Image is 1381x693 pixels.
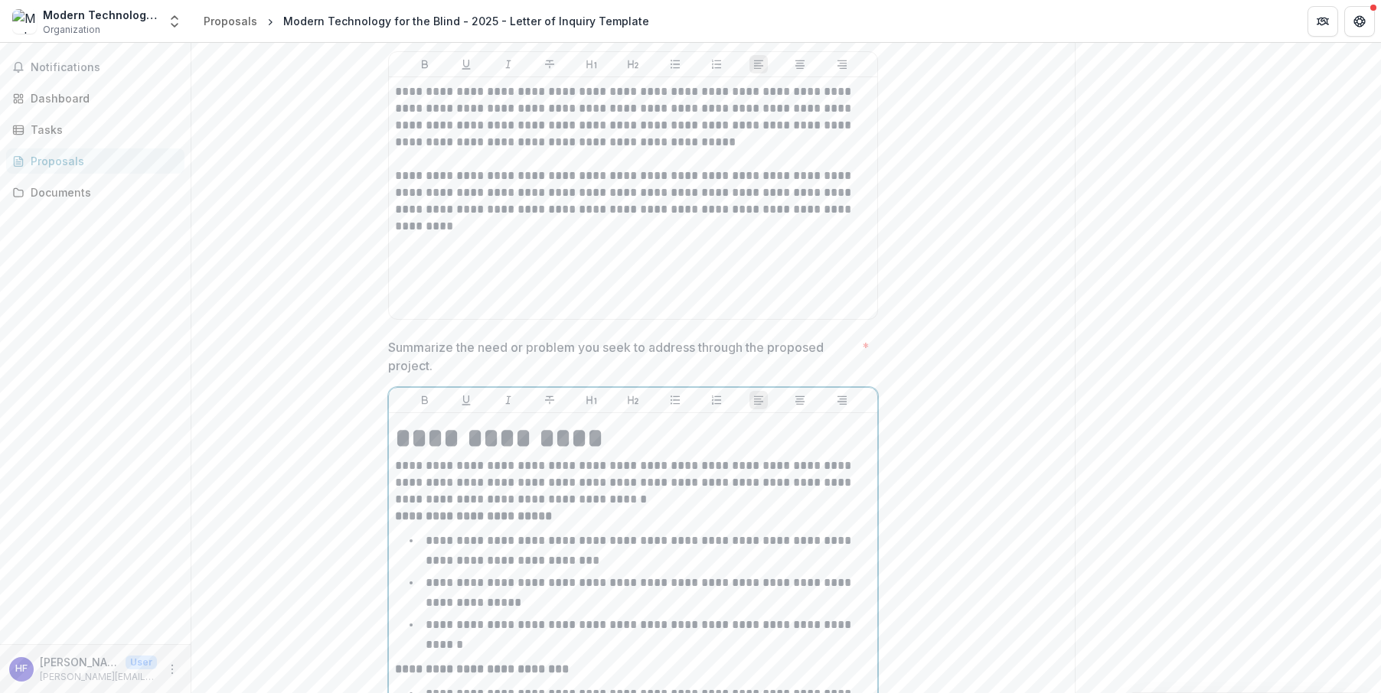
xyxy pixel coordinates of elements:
[707,55,726,73] button: Ordered List
[457,55,475,73] button: Underline
[198,10,263,32] a: Proposals
[388,338,856,375] p: Summarize the need or problem you seek to address through the proposed project.
[31,61,178,74] span: Notifications
[43,23,100,37] span: Organization
[749,391,768,409] button: Align Left
[164,6,185,37] button: Open entity switcher
[31,122,172,138] div: Tasks
[624,391,642,409] button: Heading 2
[204,13,257,29] div: Proposals
[31,90,172,106] div: Dashboard
[457,391,475,409] button: Underline
[1308,6,1338,37] button: Partners
[666,391,684,409] button: Bullet List
[416,391,434,409] button: Bold
[666,55,684,73] button: Bullet List
[6,180,184,205] a: Documents
[499,391,517,409] button: Italicize
[791,391,809,409] button: Align Center
[707,391,726,409] button: Ordered List
[15,664,28,674] div: Helen Fernety
[749,55,768,73] button: Align Left
[43,7,158,23] div: Modern Technology for the Blind
[31,153,172,169] div: Proposals
[31,184,172,200] div: Documents
[283,13,649,29] div: Modern Technology for the Blind - 2025 - Letter of Inquiry Template
[540,55,559,73] button: Strike
[1344,6,1375,37] button: Get Help
[540,391,559,409] button: Strike
[6,148,184,174] a: Proposals
[624,55,642,73] button: Heading 2
[583,55,601,73] button: Heading 1
[6,86,184,111] a: Dashboard
[416,55,434,73] button: Bold
[163,660,181,678] button: More
[198,10,655,32] nav: breadcrumb
[833,55,851,73] button: Align Right
[6,55,184,80] button: Notifications
[6,117,184,142] a: Tasks
[833,391,851,409] button: Align Right
[40,654,119,670] p: [PERSON_NAME]
[40,670,157,684] p: [PERSON_NAME][EMAIL_ADDRESS][DOMAIN_NAME]
[126,656,157,669] p: User
[12,9,37,34] img: Modern Technology for the Blind
[791,55,809,73] button: Align Center
[499,55,517,73] button: Italicize
[583,391,601,409] button: Heading 1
